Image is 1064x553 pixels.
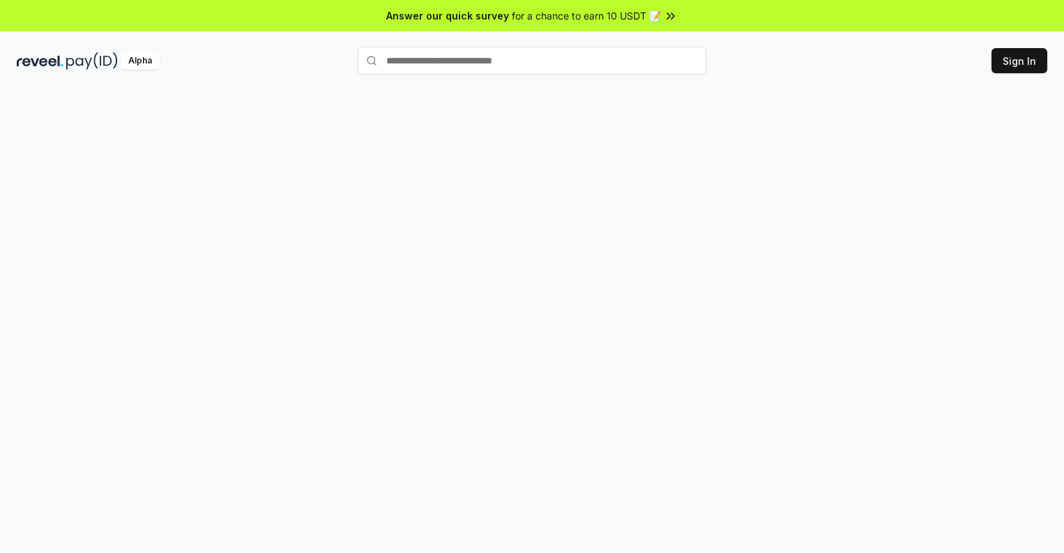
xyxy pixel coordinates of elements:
[512,8,661,23] span: for a chance to earn 10 USDT 📝
[66,52,118,70] img: pay_id
[386,8,509,23] span: Answer our quick survey
[121,52,160,70] div: Alpha
[17,52,63,70] img: reveel_dark
[991,48,1047,73] button: Sign In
